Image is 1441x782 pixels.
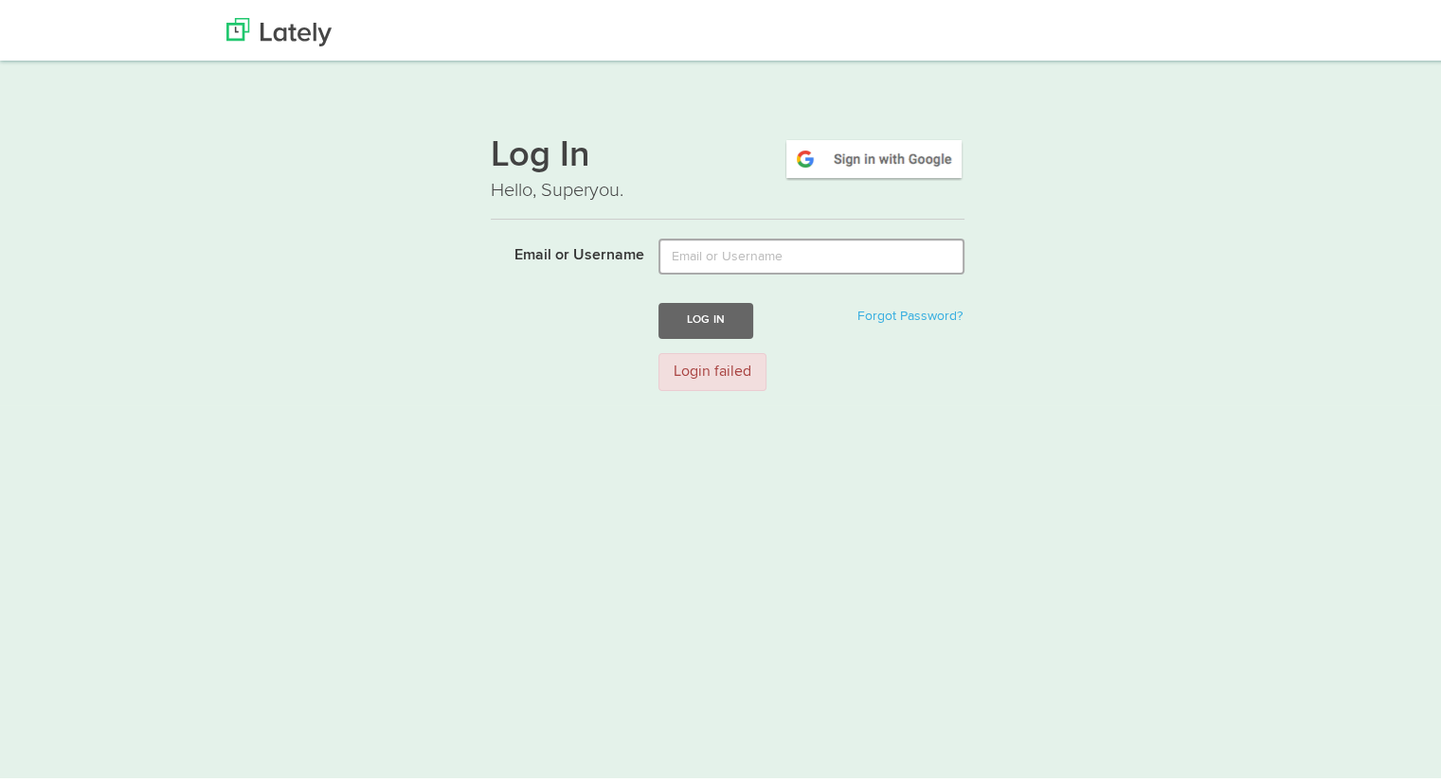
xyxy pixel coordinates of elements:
[491,173,964,201] p: Hello, Superyou.
[658,299,753,334] button: Log In
[857,306,963,319] a: Forgot Password?
[491,133,964,173] h1: Log In
[226,14,332,43] img: Lately
[658,349,766,388] div: Login failed
[477,235,644,263] label: Email or Username
[658,235,964,271] input: Email or Username
[784,133,964,177] img: google-signin.png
